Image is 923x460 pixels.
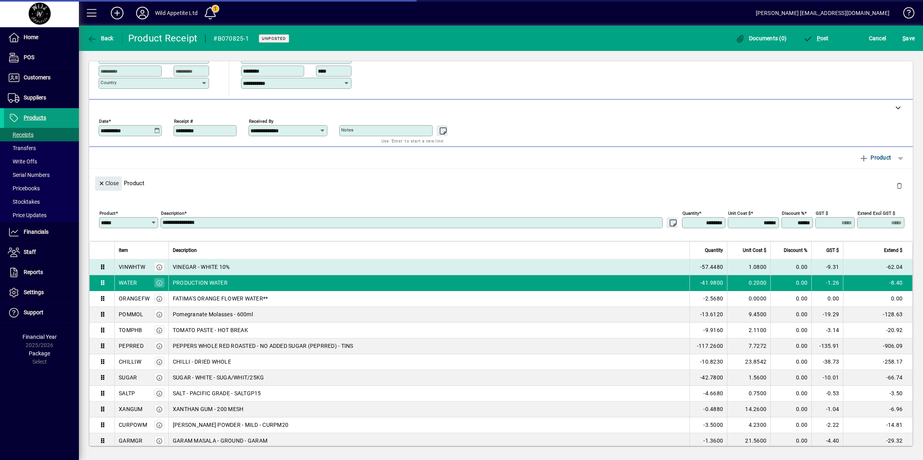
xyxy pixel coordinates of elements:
[890,176,909,195] button: Delete
[119,374,137,381] div: SUGAR
[119,389,135,397] div: SALTP
[24,115,46,121] span: Products
[843,307,912,323] td: -128.63
[4,155,79,168] a: Write Offs
[770,386,811,402] td: 0.00
[689,417,727,433] td: -3.5000
[173,246,197,255] span: Description
[770,323,811,338] td: 0.00
[689,275,727,291] td: -41.9800
[869,32,886,45] span: Cancel
[119,405,143,413] div: XANGUM
[119,310,144,318] div: POMMOL
[843,338,912,354] td: -906.09
[858,210,895,216] mat-label: Extend excl GST $
[884,246,902,255] span: Extend $
[811,354,843,370] td: -38.73
[168,354,689,370] td: CHILLI - DRIED WHOLE
[93,179,124,186] app-page-header-button: Close
[174,118,193,124] mat-label: Receipt #
[24,249,36,255] span: Staff
[130,6,155,20] button: Profile
[811,275,843,291] td: -1.26
[24,269,43,275] span: Reports
[168,307,689,323] td: Pomegranate Molasses - 600ml
[4,68,79,88] a: Customers
[770,307,811,323] td: 0.00
[745,437,766,445] span: 21.5600
[890,182,909,189] app-page-header-button: Delete
[749,389,767,397] span: 0.7500
[168,433,689,449] td: GARAM MASALA - GROUND - GARAM
[756,7,889,19] div: [PERSON_NAME] [EMAIL_ADDRESS][DOMAIN_NAME]
[8,145,36,151] span: Transfers
[8,172,50,178] span: Serial Numbers
[4,208,79,222] a: Price Updates
[770,275,811,291] td: 0.00
[811,402,843,417] td: -1.04
[119,246,128,255] span: Item
[249,118,273,124] mat-label: Received by
[4,168,79,182] a: Serial Numbers
[79,31,122,45] app-page-header-button: Back
[4,283,79,302] a: Settings
[4,141,79,155] a: Transfers
[168,291,689,307] td: FATIMA'S ORANGE FLOWER WATER**
[801,31,831,45] button: Post
[811,417,843,433] td: -2.22
[29,350,50,357] span: Package
[735,35,787,41] span: Documents (0)
[89,169,913,197] div: Product
[119,263,145,271] div: VINWHTW
[87,35,114,41] span: Back
[843,291,912,307] td: 0.00
[705,246,723,255] span: Quantity
[168,417,689,433] td: [PERSON_NAME] POWDER - MILD - CURPM20
[902,35,906,41] span: S
[161,210,184,216] mat-label: Description
[817,35,820,41] span: P
[168,275,689,291] td: PRODUCTION WATER
[689,370,727,386] td: -42.7800
[897,2,913,27] a: Knowledge Base
[155,7,198,19] div: Wild Appetite Ltd
[128,32,198,45] div: Product Receipt
[901,31,917,45] button: Save
[843,354,912,370] td: -258.17
[682,210,699,216] mat-label: Quantity
[24,229,49,235] span: Financials
[24,54,34,60] span: POS
[770,370,811,386] td: 0.00
[689,259,727,275] td: -57.4480
[8,158,37,165] span: Write Offs
[99,118,108,124] mat-label: Date
[24,74,50,81] span: Customers
[4,263,79,282] a: Reports
[22,334,57,340] span: Financial Year
[24,289,44,295] span: Settings
[262,36,286,41] span: Unposted
[8,199,40,205] span: Stocktakes
[843,370,912,386] td: -66.74
[728,210,751,216] mat-label: Unit Cost $
[902,32,915,45] span: ave
[843,402,912,417] td: -6.96
[689,402,727,417] td: -0.4880
[119,342,144,350] div: PEPRRED
[770,354,811,370] td: 0.00
[816,210,828,216] mat-label: GST $
[749,374,767,381] span: 1.5600
[689,338,727,354] td: -117.2600
[689,307,727,323] td: -13.6120
[743,246,766,255] span: Unit Cost $
[749,310,767,318] span: 9.4500
[770,338,811,354] td: 0.00
[749,295,767,302] span: 0.0000
[105,6,130,20] button: Add
[689,386,727,402] td: -4.6680
[749,263,767,271] span: 1.0800
[811,307,843,323] td: -19.29
[749,342,767,350] span: 7.7272
[168,386,689,402] td: SALT - PACIFIC GRADE - SALTGP15
[4,88,79,108] a: Suppliers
